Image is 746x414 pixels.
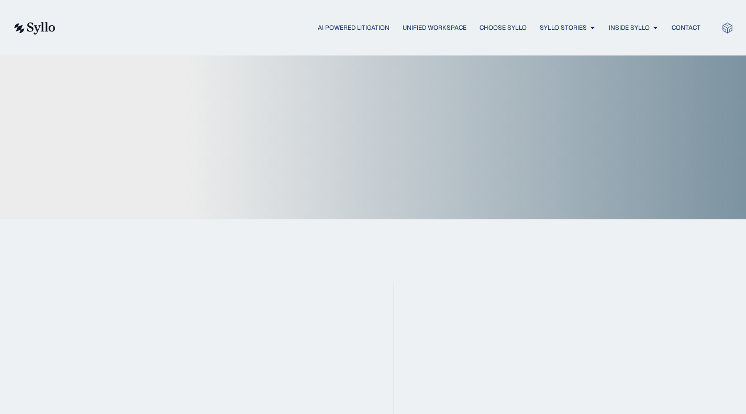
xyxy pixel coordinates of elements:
[76,23,700,33] nav: Menu
[403,23,466,32] a: Unified Workspace
[672,23,700,32] a: Contact
[480,23,527,32] a: Choose Syllo
[76,23,700,33] div: Menu Toggle
[13,22,55,35] img: syllo
[318,23,389,32] a: AI Powered Litigation
[609,23,650,32] a: Inside Syllo
[540,23,587,32] a: Syllo Stories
